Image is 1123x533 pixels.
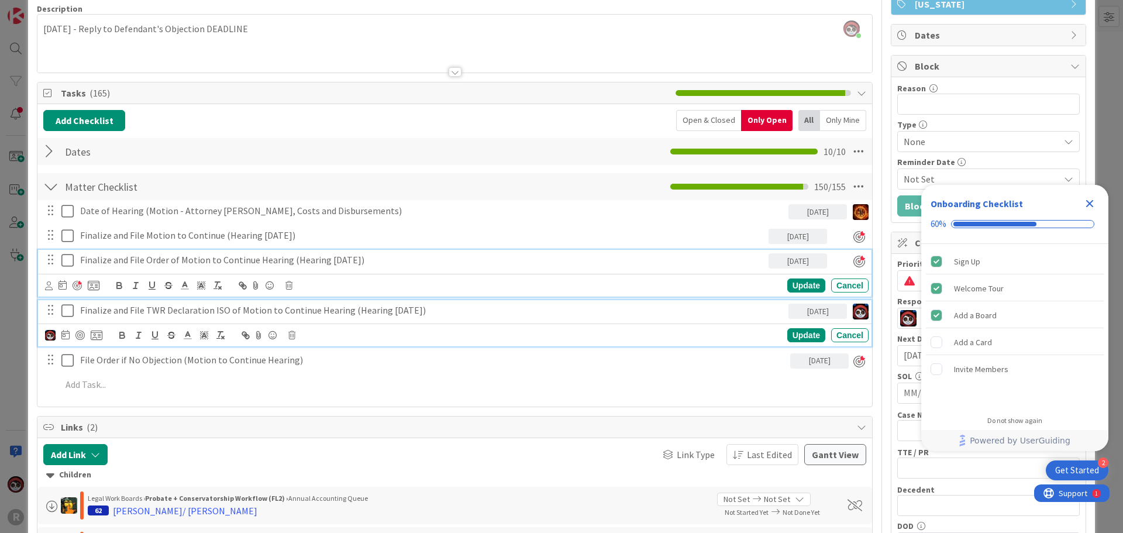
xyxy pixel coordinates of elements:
span: Reminder Date [897,158,955,166]
span: Not Set [764,493,790,506]
div: Sign Up is complete. [926,249,1104,274]
div: Children [46,469,863,482]
button: Add Link [43,444,108,465]
input: MM/DD/YYYY [904,383,1073,403]
div: Add a Board [954,308,997,322]
div: [DATE] [769,253,827,269]
input: MM/DD/YYYY [904,346,1073,366]
a: Powered by UserGuiding [927,430,1103,451]
div: Responsible Paralegal [897,297,1080,305]
div: [DATE] [790,353,849,369]
div: 2 [1098,458,1108,468]
div: Welcome Tour [954,281,1004,295]
div: Next Deadline [897,335,1080,343]
button: Gantt View [804,444,866,465]
div: Sign Up [954,255,980,269]
div: Open & Closed [676,110,741,131]
p: File Order if No Objection (Motion to Continue Hearing) [80,353,786,367]
div: [DATE] [788,204,847,219]
img: MR [61,497,77,514]
span: Link Type [677,448,715,462]
div: Priority [897,260,1080,268]
span: Not Set [904,172,1059,186]
span: None [904,133,1053,150]
button: Block [897,195,937,216]
div: All [798,110,820,131]
div: [DATE] [769,229,827,244]
span: ( 165 ) [89,87,110,99]
div: [DATE] [788,304,847,319]
img: efyPljKj6gaW2F5hrzZcLlhqqXRxmi01.png [843,20,860,37]
button: Last Edited [726,444,798,465]
span: Links [61,420,851,434]
img: JS [853,304,869,319]
div: Only Mine [820,110,866,131]
div: Update [787,278,825,293]
div: Checklist items [921,244,1108,408]
b: Probate + Conservatorship Workflow (FL2) › [145,494,288,503]
button: Add Checklist [43,110,125,131]
span: ( 2 ) [87,421,98,433]
span: Last Edited [747,448,792,462]
div: Checklist progress: 60% [931,219,1099,229]
span: Tasks [61,86,670,100]
div: Onboarding Checklist [931,197,1023,211]
div: Get Started [1055,465,1099,476]
input: Add Checklist... [61,141,324,162]
span: Not Set [724,493,750,506]
div: Welcome Tour is complete. [926,276,1104,301]
label: Reason [897,83,926,94]
img: JS [900,310,917,326]
img: JS [45,330,56,341]
span: 10 / 10 [824,145,846,159]
span: Dates [915,28,1065,42]
span: Description [37,4,82,14]
div: [PERSON_NAME]/ [PERSON_NAME] [113,504,257,518]
div: Footer [921,430,1108,451]
div: Close Checklist [1080,194,1099,213]
span: Not Done Yet [783,508,820,517]
div: Add a Board is complete. [926,302,1104,328]
label: Case Number [897,410,948,420]
p: Finalize and File TWR Declaration ISO of Motion to Continue Hearing (Hearing [DATE]) [80,304,784,317]
div: SOL [897,372,1080,380]
div: Open Get Started checklist, remaining modules: 2 [1046,460,1108,480]
span: Type [897,121,917,129]
p: Finalize and File Order of Motion to Continue Hearing (Hearing [DATE]) [80,253,764,267]
div: DOD [897,522,1080,530]
div: 62 [88,506,109,515]
span: Not Started Yet [725,508,769,517]
div: Update [787,328,825,342]
div: 60% [931,219,946,229]
input: Add Checklist... [61,176,324,197]
span: Block [915,59,1065,73]
label: Decedent [897,484,935,495]
div: Invite Members [954,362,1008,376]
p: Date of Hearing (Motion - Attorney [PERSON_NAME], Costs and Disbursements) [80,204,784,218]
span: Support [25,2,53,16]
div: Do not show again [987,416,1042,425]
div: Invite Members is incomplete. [926,356,1104,382]
div: Only Open [741,110,793,131]
label: TTE / PR [897,447,929,458]
div: Cancel [831,328,869,342]
img: TR [853,204,869,220]
div: Add a Card is incomplete. [926,329,1104,355]
span: 150 / 155 [814,180,846,194]
p: [DATE] - Reply to Defendant's Objection DEADLINE [43,22,866,36]
span: Annual Accounting Queue [288,494,368,503]
div: Checklist Container [921,185,1108,451]
div: Add a Card [954,335,992,349]
div: Cancel [831,278,869,293]
span: Powered by UserGuiding [970,434,1070,448]
span: Legal Work Boards › [88,494,145,503]
span: Custom Fields [915,236,1065,250]
div: 1 [61,5,64,14]
p: Finalize and File Motion to Continue (Hearing [DATE]) [80,229,764,242]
